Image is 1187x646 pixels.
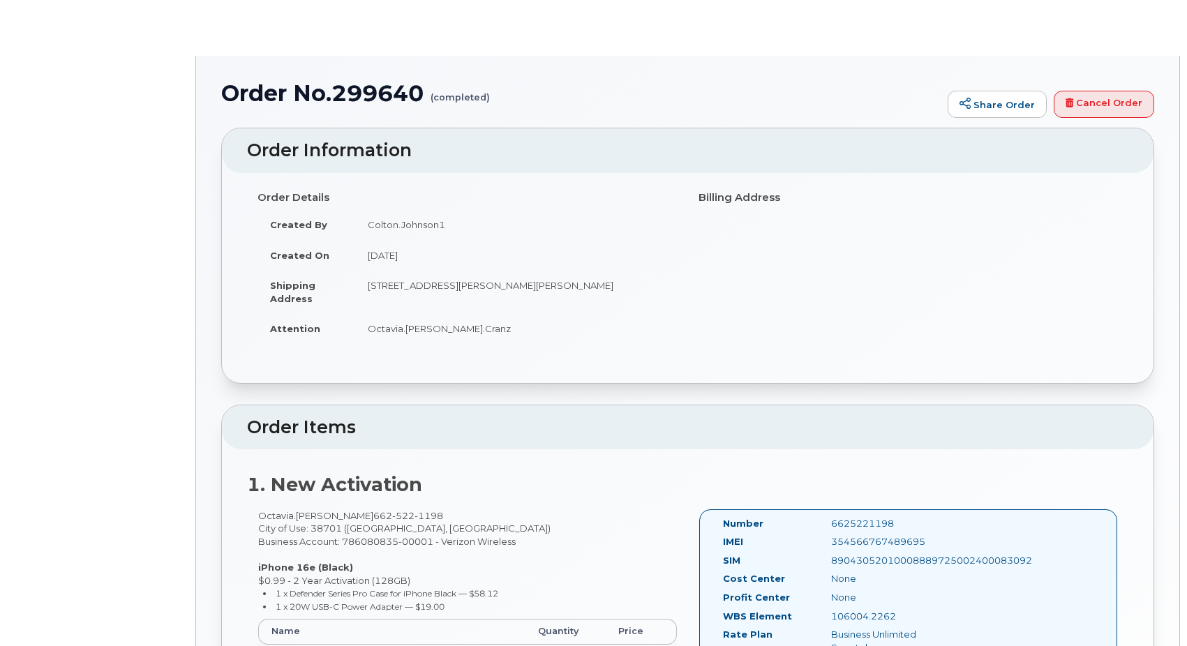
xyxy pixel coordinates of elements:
[723,554,740,567] label: SIM
[821,517,973,530] div: 6625221198
[276,588,498,599] small: 1 x Defender Series Pro Case for iPhone Black — $58.12
[258,619,525,644] th: Name
[247,418,1128,437] h2: Order Items
[699,192,1119,204] h4: Billing Address
[355,209,678,240] td: Colton.Johnson1
[723,517,763,530] label: Number
[821,554,973,567] div: 89043052010008889725002400083092
[821,535,973,548] div: 354566767489695
[270,323,320,334] strong: Attention
[373,510,443,521] span: 662
[415,510,443,521] span: 1198
[270,250,329,261] strong: Created On
[258,562,353,573] strong: iPhone 16e (Black)
[355,240,678,271] td: [DATE]
[948,91,1047,119] a: Share Order
[723,610,792,623] label: WBS Element
[247,141,1128,160] h2: Order Information
[355,270,678,313] td: [STREET_ADDRESS][PERSON_NAME][PERSON_NAME]
[276,601,445,612] small: 1 x 20W USB-C Power Adapter — $19.00
[723,591,790,604] label: Profit Center
[821,610,973,623] div: 106004.2262
[723,572,785,585] label: Cost Center
[257,192,678,204] h4: Order Details
[821,591,973,604] div: None
[392,510,415,521] span: 522
[821,572,973,585] div: None
[1054,91,1154,119] a: Cancel Order
[221,81,941,105] h1: Order No.299640
[270,219,327,230] strong: Created By
[270,280,315,304] strong: Shipping Address
[525,619,605,644] th: Quantity
[431,81,490,103] small: (completed)
[247,473,422,496] strong: 1. New Activation
[355,313,678,344] td: Octavia.[PERSON_NAME].Cranz
[723,535,743,548] label: IMEI
[606,619,677,644] th: Price
[723,628,772,641] label: Rate Plan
